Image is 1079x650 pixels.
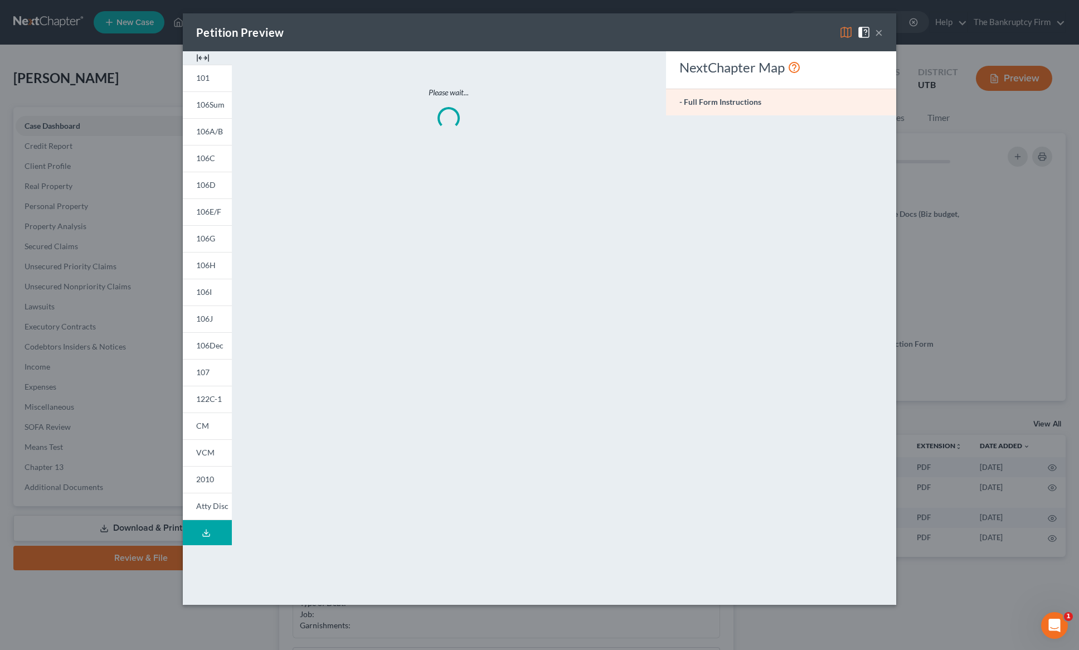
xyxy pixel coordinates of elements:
span: 106J [196,314,213,323]
span: 106A/B [196,127,223,136]
a: Atty Disc [183,493,232,520]
span: CM [196,421,209,430]
img: map-eea8200ae884c6f1103ae1953ef3d486a96c86aabb227e865a55264e3737af1f.svg [839,26,853,39]
div: Petition Preview [196,25,284,40]
a: 106D [183,172,232,198]
a: 107 [183,359,232,386]
span: 106G [196,234,215,243]
span: 106I [196,287,212,297]
span: 106Sum [196,100,225,109]
a: 2010 [183,466,232,493]
span: 106H [196,260,216,270]
span: 107 [196,367,210,377]
a: VCM [183,439,232,466]
a: 106C [183,145,232,172]
p: Please wait... [279,87,619,98]
a: 101 [183,65,232,91]
a: 106G [183,225,232,252]
strong: - Full Form Instructions [679,97,761,106]
div: NextChapter Map [679,59,883,76]
img: help-close-5ba153eb36485ed6c1ea00a893f15db1cb9b99d6cae46e1a8edb6c62d00a1a76.svg [857,26,871,39]
span: 106Dec [196,341,223,350]
button: × [875,26,883,39]
a: 106J [183,305,232,332]
a: CM [183,413,232,439]
span: VCM [196,448,215,457]
a: 106I [183,279,232,305]
span: 1 [1064,612,1073,621]
span: 106E/F [196,207,221,216]
span: 122C-1 [196,394,222,404]
span: 101 [196,73,210,83]
a: 106E/F [183,198,232,225]
a: 122C-1 [183,386,232,413]
iframe: Intercom live chat [1041,612,1068,639]
span: 106D [196,180,216,190]
img: expand-e0f6d898513216a626fdd78e52531dac95497ffd26381d4c15ee2fc46db09dca.svg [196,51,210,65]
span: 106C [196,153,215,163]
a: 106Dec [183,332,232,359]
span: 2010 [196,474,214,484]
span: Atty Disc [196,501,229,511]
a: 106Sum [183,91,232,118]
a: 106A/B [183,118,232,145]
a: 106H [183,252,232,279]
